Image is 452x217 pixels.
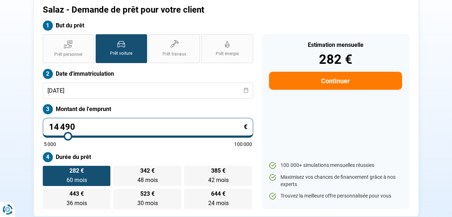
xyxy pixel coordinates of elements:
button: Continuer [269,72,402,90]
span: Prêt énergie [216,51,239,57]
label: Durée du prêt [43,152,253,162]
input: jj/mm/aaaa [43,83,253,99]
li: Maximisez vos chances de financement grâce à nos experts [269,174,402,188]
span: 30 mois [137,200,157,207]
span: Prêt personnel [54,52,82,58]
span: 60 mois [66,177,87,183]
span: 5 000 [44,142,56,147]
div: 282 € [269,53,402,66]
span: 385 € [211,168,225,174]
span: Prêt voiture [110,50,132,57]
label: But du prêt [43,21,253,31]
span: 42 mois [208,177,228,183]
span: 24 mois [208,200,228,207]
h1: Salaz - Demande de prêt pour votre client [43,5,316,15]
div: Estimation mensuelle [269,42,402,48]
span: 523 € [140,191,155,197]
span: € [244,124,247,130]
span: 36 mois [66,200,87,207]
span: 644 € [211,191,225,197]
label: Date d'immatriculation [43,69,253,79]
li: Trouvez la meilleure offre personnalisée pour vous [269,192,402,200]
label: Montant de l'emprunt [43,104,253,114]
span: 282 € [69,168,84,174]
span: 443 € [69,191,84,197]
li: 100.000+ simulations mensuelles réussies [269,162,402,169]
span: Prêt travaux [163,51,186,57]
span: 48 mois [137,177,157,183]
span: 100 000 [234,142,252,147]
span: 342 € [140,168,155,174]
